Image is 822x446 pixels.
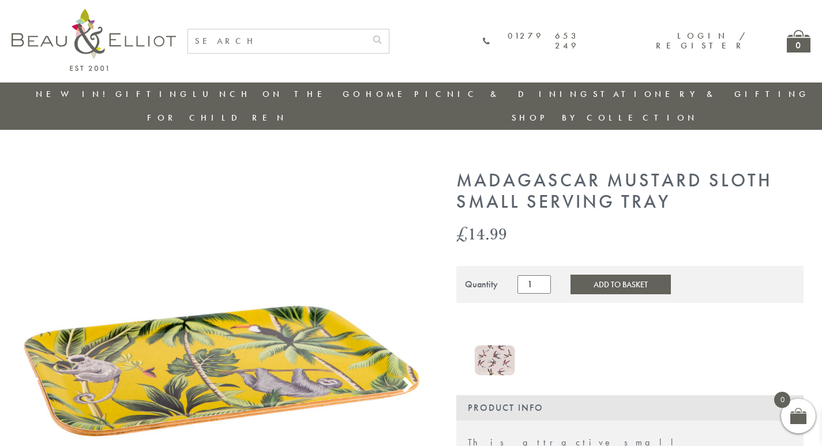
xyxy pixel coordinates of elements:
bdi: 14.99 [456,222,507,245]
span: 0 [774,392,790,408]
input: Product quantity [517,275,551,294]
a: 01279 653 249 [483,31,579,51]
a: Picnic & Dining [414,88,591,100]
input: SEARCH [188,29,366,53]
button: Add to Basket [570,275,671,294]
a: Gifting [115,88,190,100]
a: 0 [787,30,810,53]
a: New in! [36,88,113,100]
div: Product Info [456,395,804,421]
a: Lunch On The Go [193,88,363,100]
a: Home [366,88,412,100]
img: logo [12,9,176,71]
a: Login / Register [656,30,746,51]
span: £ [456,222,468,245]
div: Quantity [465,279,498,290]
a: Guatemala Swallow Small Tray [474,320,516,378]
a: For Children [147,112,287,123]
a: Stationery & Gifting [593,88,809,100]
a: Shop by collection [512,112,698,123]
h1: Madagascar Mustard Sloth Small Serving Tray [456,170,804,213]
img: Guatemala Swallow Small Tray [474,320,516,376]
